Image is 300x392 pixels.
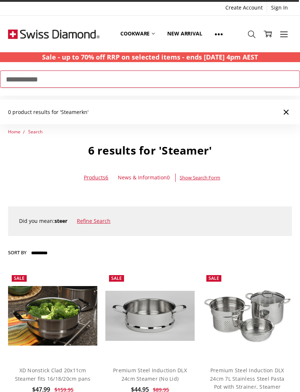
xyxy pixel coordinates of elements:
a: Home [8,129,20,135]
label: Sort By [8,247,26,258]
span: 0 product results for 'Steamerkn' [8,109,89,115]
a: Sign In [267,3,292,13]
strong: steer [55,217,67,224]
span: Sale [111,275,122,281]
span: 0 [167,174,170,181]
a: Close [280,106,292,118]
img: XD Nonstick Clad 20x11cm Steamer fits 16/18/20cm pans [8,286,97,345]
img: Free Shipping On Every Order [8,16,100,52]
span: 6 [105,174,108,181]
a: Cookware [114,18,161,50]
div: Did you mean: [19,217,281,225]
a: XD Nonstick Clad 20x11cm Steamer fits 16/18/20cm pans [15,367,91,382]
span: Sale [14,275,25,281]
a: Refine Search [77,217,110,224]
a: Search [28,129,42,135]
a: Premium Steel Induction DLX 24cm Steamer (No Lid) [105,271,194,360]
a: Show All [209,18,229,50]
a: Products6 [84,174,108,181]
a: Create Account [221,3,267,13]
img: Premium Steel Induction DLX 24cm Steamer (No Lid) [105,291,194,341]
img: Premium Steel DLX - 7.6 Qt. (9.5") Stainless Steel Pasta Pot with Strainer, Steamer Basket, & Lid... [203,271,292,360]
a: XD Nonstick Clad 20x11cm Steamer fits 16/18/20cm pans [8,271,97,360]
strong: Sale - up to 70% off RRP on selected items - ends [DATE] 4pm AEST [42,53,258,61]
a: Premium Steel Induction DLX 24cm Steamer (No Lid) [113,367,187,382]
a: Show Search Form [180,174,220,182]
span: × [283,104,289,119]
a: News & Information0 [118,174,170,182]
a: New arrival [161,18,208,50]
span: Sale [209,275,219,281]
h1: 6 results for 'Steamer' [8,144,292,157]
